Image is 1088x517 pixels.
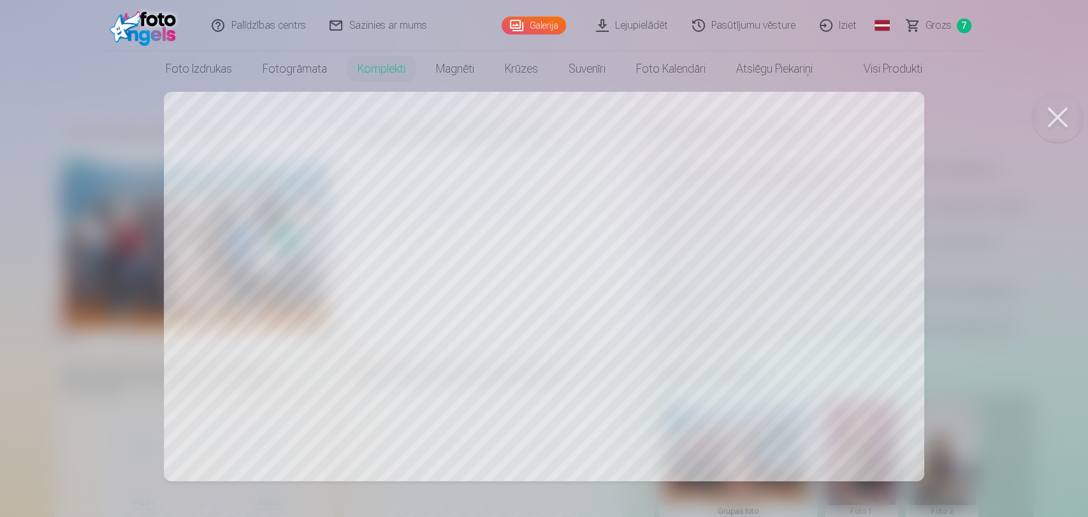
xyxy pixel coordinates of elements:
a: Magnēti [421,51,490,87]
a: Krūzes [490,51,553,87]
a: Fotogrāmata [247,51,342,87]
a: Foto kalendāri [621,51,721,87]
img: /fa1 [110,5,183,46]
a: Galerija [502,17,566,34]
span: Grozs [925,18,952,33]
a: Suvenīri [553,51,621,87]
a: Atslēgu piekariņi [721,51,828,87]
a: Visi produkti [828,51,938,87]
span: 7 [957,18,971,33]
a: Komplekti [342,51,421,87]
a: Foto izdrukas [150,51,247,87]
